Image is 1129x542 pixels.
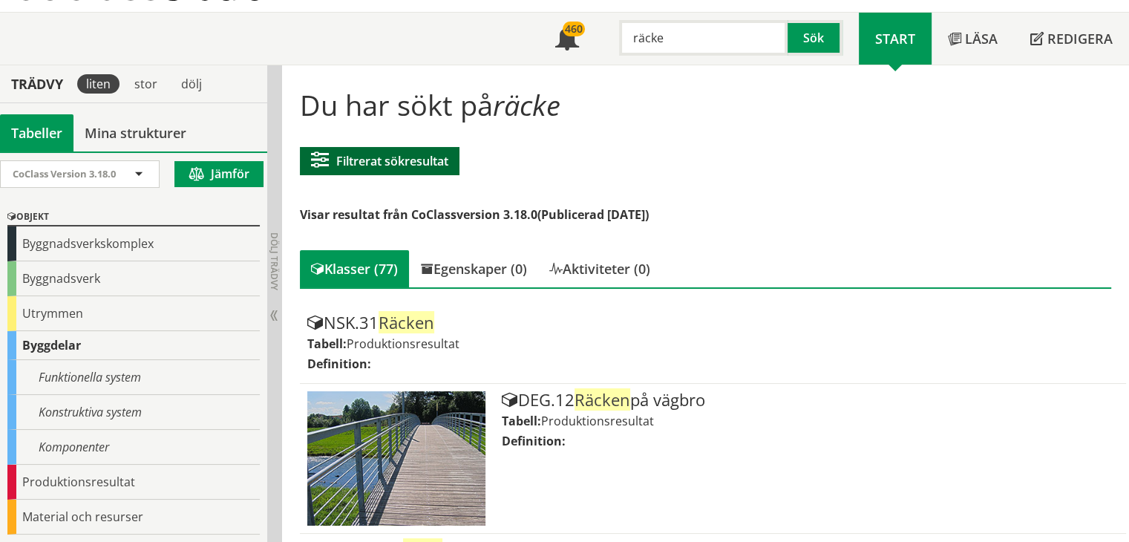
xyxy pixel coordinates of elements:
span: Start [875,30,915,48]
span: CoClass Version 3.18.0 [13,167,116,180]
span: Produktionsresultat [541,413,654,429]
div: 460 [563,22,585,36]
div: Aktiviteter (0) [538,250,661,287]
span: Redigera [1047,30,1113,48]
div: Byggnadsverkskomplex [7,226,260,261]
div: liten [77,74,120,94]
div: Egenskaper (0) [409,250,538,287]
label: Tabell: [307,336,347,352]
button: Filtrerat sökresultat [300,147,459,175]
span: Räcken [379,311,434,333]
div: DEG.12 på vägbro [502,391,1119,409]
img: Tabell [307,391,485,526]
a: 460 [539,13,595,65]
span: Visar resultat från CoClassversion 3.18.0 [300,206,537,223]
span: räcke [493,85,560,124]
a: Start [859,13,932,65]
a: Läsa [932,13,1014,65]
div: stor [125,74,166,94]
div: NSK.31 [307,314,1119,332]
div: dölj [172,74,211,94]
h1: Du har sökt på [300,88,1112,121]
div: Material och resurser [7,500,260,535]
div: Byggdelar [7,331,260,360]
span: Räcken [575,388,630,411]
div: Utrymmen [7,296,260,331]
button: Sök [788,20,842,56]
a: Mina strukturer [73,114,197,151]
div: Funktionella system [7,360,260,395]
span: Läsa [965,30,998,48]
button: Jämför [174,161,264,187]
div: Konstruktiva system [7,395,260,430]
span: Produktionsresultat [347,336,459,352]
a: Redigera [1014,13,1129,65]
span: Notifikationer [555,28,579,52]
div: Objekt [7,209,260,226]
label: Definition: [502,433,566,449]
label: Tabell: [502,413,541,429]
div: Produktionsresultat [7,465,260,500]
input: Sök [619,20,788,56]
div: Byggnadsverk [7,261,260,296]
div: Trädvy [3,76,71,92]
div: Komponenter [7,430,260,465]
div: Klasser (77) [300,250,409,287]
span: (Publicerad [DATE]) [537,206,649,223]
label: Definition: [307,356,371,372]
span: Dölj trädvy [268,232,281,290]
